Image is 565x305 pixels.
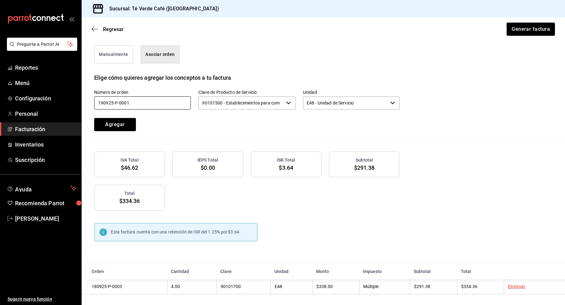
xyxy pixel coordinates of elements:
[121,164,138,171] span: $46.62
[15,199,76,207] span: Recomienda Parrot
[94,118,136,131] button: Agregar
[271,264,312,279] th: Unidad
[414,284,430,289] span: $291.38
[8,296,76,302] span: Sugerir nueva función
[167,264,217,279] th: Cantidad
[124,190,135,197] h3: Total
[94,90,191,94] label: Número de orden
[354,164,375,171] span: $291.38
[82,264,167,279] th: Orden
[94,45,133,63] button: Manualmente
[15,110,76,118] span: Personal
[457,264,504,279] th: Total
[271,279,312,294] td: E48
[359,279,410,294] td: Múltiple
[92,26,124,32] button: Regresar
[82,279,167,294] td: 180925-P-0003
[198,90,295,94] label: Clave de Producto de Servicio
[217,279,271,294] td: 90101700
[15,63,76,72] span: Reportes
[103,26,124,32] span: Regresar
[228,229,239,234] span: $3.64
[15,156,76,164] span: Suscripción
[94,73,231,82] div: Elige cómo quieres agregar los conceptos a tu factura
[17,41,67,48] span: Pregunta a Parrot AI
[507,23,555,36] button: Generar factura
[69,16,74,21] button: open_drawer_menu
[15,125,76,133] span: Facturación
[316,284,333,289] span: $338.00
[277,157,295,163] h3: ISR Total
[141,45,180,63] button: Asociar orden
[198,96,283,110] input: Elige una opción
[356,157,373,163] h3: Subtotal
[119,198,140,204] span: $334.36
[104,5,219,13] h3: Sucursal: Té Verde Café ([GEOGRAPHIC_DATA])
[121,157,139,163] h3: IVA Total
[111,229,228,234] span: Esta factura cuenta con una retención de ISR del 1.25% por
[508,284,525,289] a: Eliminar
[15,185,68,192] span: Ayuda
[303,96,388,110] input: Elige una opción
[279,164,293,171] span: $3.64
[312,264,359,279] th: Monto
[217,264,271,279] th: Clave
[303,90,400,94] label: Unidad
[461,284,477,289] span: $334.36
[15,94,76,103] span: Configuración
[15,214,76,223] span: [PERSON_NAME]
[359,264,410,279] th: Impuesto
[171,284,180,289] span: 4.00
[201,164,215,171] span: $0.00
[4,45,77,52] a: Pregunta a Parrot AI
[15,140,76,149] span: Inventarios
[7,38,77,51] button: Pregunta a Parrot AI
[197,157,218,163] h3: IEPS Total
[94,96,191,110] input: 000000-P-0000
[15,79,76,87] span: Menú
[410,264,457,279] th: Subtotal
